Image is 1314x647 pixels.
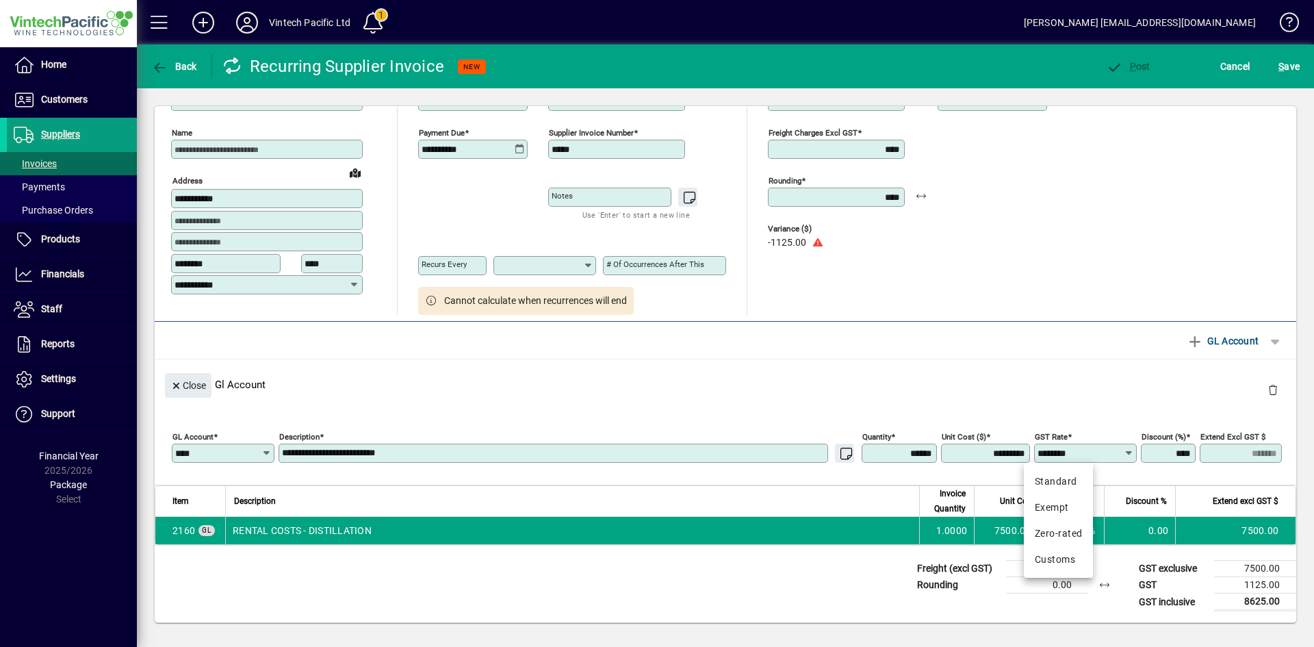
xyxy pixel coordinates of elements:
[1217,54,1254,79] button: Cancel
[1257,373,1289,406] button: Delete
[1278,55,1300,77] span: ave
[769,176,801,186] mat-label: Rounding
[552,191,573,201] mat-label: Notes
[606,259,704,269] mat-label: # of occurrences after this
[279,432,320,442] mat-label: Description
[7,292,137,327] a: Staff
[1132,577,1214,594] td: GST
[1035,432,1068,442] mat-label: GST rate
[1220,55,1250,77] span: Cancel
[910,561,1006,577] td: Freight (excl GST)
[1104,517,1175,544] td: 0.00
[1024,520,1093,546] mat-option: Zero-rated
[269,12,350,34] div: Vintech Pacific Ltd
[7,152,137,175] a: Invoices
[7,223,137,257] a: Products
[1000,494,1041,509] span: Unit Cost $
[7,48,137,82] a: Home
[41,338,75,349] span: Reports
[14,158,57,169] span: Invoices
[181,10,225,35] button: Add
[1270,3,1297,47] a: Knowledge Base
[14,205,93,216] span: Purchase Orders
[1035,527,1082,541] div: Zero-rated
[172,494,189,509] span: Item
[1006,561,1088,577] td: 0.00
[7,327,137,361] a: Reports
[151,61,197,72] span: Back
[7,362,137,396] a: Settings
[165,373,211,398] button: Close
[1103,54,1154,79] button: Post
[155,359,1296,409] div: Gl Account
[1175,517,1296,544] td: 7500.00
[1214,577,1296,594] td: 1125.00
[41,268,84,279] span: Financials
[162,379,215,391] app-page-header-button: Close
[1214,561,1296,577] td: 7500.00
[974,517,1049,544] td: 7500.0000
[582,207,690,223] mat-hint: Use 'Enter' to start a new line
[41,129,80,140] span: Suppliers
[1130,61,1136,72] span: P
[1278,61,1284,72] span: S
[1126,494,1167,509] span: Discount %
[41,94,88,105] span: Customers
[1035,500,1082,515] div: Exempt
[137,54,212,79] app-page-header-button: Back
[919,517,974,544] td: 1.0000
[7,83,137,117] a: Customers
[7,175,137,199] a: Payments
[41,303,62,314] span: Staff
[225,517,919,544] td: RENTAL COSTS - DISTILLATION
[222,55,445,77] div: Recurring Supplier Invoice
[1213,494,1278,509] span: Extend excl GST $
[910,577,1006,594] td: Rounding
[463,62,480,71] span: NEW
[422,259,467,269] mat-label: Recurs every
[172,524,195,537] span: RENTAL COSTS - DISTILLATION
[170,375,206,397] span: Close
[1180,329,1265,353] button: GL Account
[1132,561,1214,577] td: GST exclusive
[768,225,850,233] span: Variance ($)
[1106,61,1150,72] span: ost
[41,59,66,70] span: Home
[225,10,269,35] button: Profile
[1200,432,1265,442] mat-label: Extend excl GST $
[1214,594,1296,611] td: 8625.00
[942,432,986,442] mat-label: Unit Cost ($)
[1035,474,1082,489] div: Standard
[1006,577,1088,594] td: 0.00
[1187,330,1259,352] span: GL Account
[1024,12,1256,34] div: [PERSON_NAME] [EMAIL_ADDRESS][DOMAIN_NAME]
[1024,468,1093,494] mat-option: Standard
[344,162,366,183] a: View on map
[14,181,65,192] span: Payments
[7,199,137,222] a: Purchase Orders
[862,432,891,442] mat-label: Quantity
[41,233,80,244] span: Products
[444,294,627,308] span: Cannot calculate when recurrences will end
[928,486,966,516] span: Invoice Quantity
[50,479,87,490] span: Package
[1024,546,1093,572] mat-option: Customs
[1257,383,1289,396] app-page-header-button: Delete
[7,397,137,431] a: Support
[7,257,137,292] a: Financials
[768,238,806,249] span: -1125.00
[202,527,211,534] span: GL
[419,128,465,138] mat-label: Payment due
[1275,54,1303,79] button: Save
[41,373,76,384] span: Settings
[172,432,214,442] mat-label: GL Account
[1142,432,1186,442] mat-label: Discount (%)
[172,128,192,138] mat-label: Name
[549,128,634,138] mat-label: Supplier invoice number
[39,451,99,461] span: Financial Year
[148,54,201,79] button: Back
[1024,494,1093,520] mat-option: Exempt
[41,408,75,419] span: Support
[1132,594,1214,611] td: GST inclusive
[769,128,858,138] mat-label: Freight charges excl GST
